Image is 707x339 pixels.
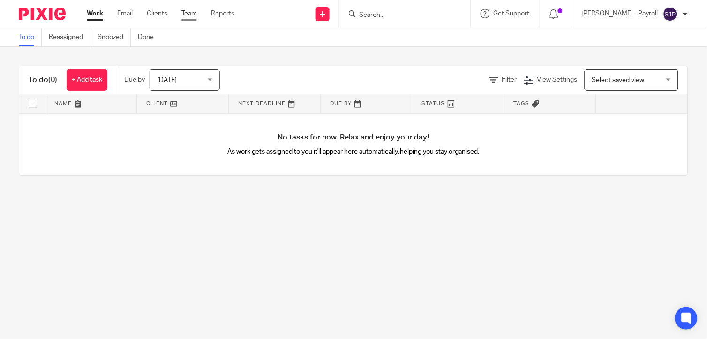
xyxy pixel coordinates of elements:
[19,8,66,20] img: Pixie
[98,28,131,46] a: Snoozed
[147,9,167,18] a: Clients
[187,147,521,156] p: As work gets assigned to you it'll appear here automatically, helping you stay organised.
[211,9,234,18] a: Reports
[87,9,103,18] a: Work
[582,9,658,18] p: [PERSON_NAME] - Payroll
[181,9,197,18] a: Team
[592,77,645,84] span: Select saved view
[358,11,443,20] input: Search
[19,28,42,46] a: To do
[49,28,90,46] a: Reassigned
[67,69,107,91] a: + Add task
[19,132,688,142] h4: No tasks for now. Relax and enjoy your day!
[514,101,530,106] span: Tags
[29,75,57,85] h1: To do
[537,77,578,83] span: View Settings
[117,9,133,18] a: Email
[138,28,161,46] a: Done
[502,77,517,83] span: Filter
[48,76,57,84] span: (0)
[494,10,530,17] span: Get Support
[663,7,678,22] img: svg%3E
[157,77,177,84] span: [DATE]
[124,75,145,85] p: Due by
